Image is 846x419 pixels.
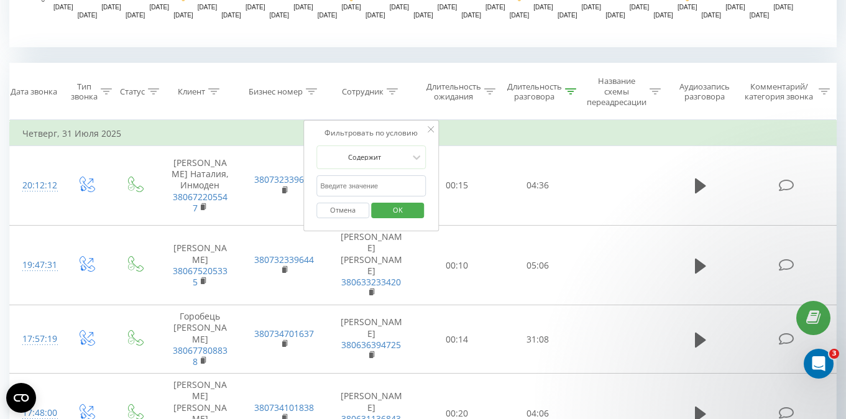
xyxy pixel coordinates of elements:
button: Отмена [316,203,369,218]
div: Тип звонка [71,81,98,103]
text: [DATE] [198,4,218,11]
text: [DATE] [582,4,602,11]
td: Четверг, 31 Июля 2025 [10,121,837,146]
button: Open CMP widget [6,383,36,413]
div: 20:12:12 [22,173,49,198]
div: Дата звонка [11,86,57,97]
text: [DATE] [533,4,553,11]
div: Сотрудник [342,86,384,97]
text: [DATE] [630,4,650,11]
text: [DATE] [702,12,722,19]
div: Длительность ожидания [426,81,481,103]
td: 31:08 [497,305,578,374]
td: 05:06 [497,226,578,305]
text: [DATE] [725,4,745,11]
text: [DATE] [773,4,793,11]
div: Клиент [178,86,205,97]
a: 380677808838 [173,344,228,367]
text: [DATE] [750,12,770,19]
div: 17:57:19 [22,327,49,351]
text: [DATE] [366,12,385,19]
text: [DATE] [293,4,313,11]
text: [DATE] [246,4,265,11]
text: [DATE] [438,4,457,11]
td: [PERSON_NAME] Наталия, Инмоден [158,146,242,226]
span: OK [380,200,415,219]
a: 380734101838 [254,402,314,413]
text: [DATE] [101,4,121,11]
text: [DATE] [678,4,697,11]
td: 00:15 [416,146,497,226]
td: [PERSON_NAME] [PERSON_NAME] [326,226,416,305]
text: [DATE] [558,12,577,19]
text: [DATE] [461,12,481,19]
td: [PERSON_NAME] [158,226,242,305]
text: [DATE] [173,12,193,19]
a: 380732339644 [254,173,314,185]
text: [DATE] [653,12,673,19]
iframe: Intercom live chat [804,349,834,379]
td: 00:10 [416,226,497,305]
a: 380633233420 [341,276,401,288]
text: [DATE] [341,4,361,11]
text: [DATE] [605,12,625,19]
a: 380672205547 [173,191,228,214]
td: [PERSON_NAME] [326,305,416,374]
td: 04:36 [497,146,578,226]
div: Статус [120,86,145,97]
a: 380732339644 [254,254,314,265]
div: Бизнес номер [249,86,303,97]
text: [DATE] [318,12,338,19]
text: [DATE] [221,12,241,19]
a: 380734701637 [254,328,314,339]
text: [DATE] [485,4,505,11]
div: Длительность разговора [507,81,562,103]
input: Введите значение [316,175,426,197]
div: Фильтровать по условию [316,127,426,139]
text: [DATE] [126,12,145,19]
text: [DATE] [510,12,530,19]
text: [DATE] [390,4,410,11]
text: [DATE] [150,4,170,11]
button: OK [371,203,424,218]
div: Аудиозапись разговора [673,81,737,103]
span: 3 [829,349,839,359]
text: [DATE] [78,12,98,19]
a: 380675205335 [173,265,228,288]
div: 19:47:31 [22,253,49,277]
a: 380636394725 [341,339,401,351]
div: Название схемы переадресации [587,76,646,108]
td: 00:14 [416,305,497,374]
div: Комментарий/категория звонка [743,81,816,103]
text: [DATE] [270,12,290,19]
td: Горобець [PERSON_NAME] [158,305,242,374]
text: [DATE] [53,4,73,11]
text: [DATE] [413,12,433,19]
